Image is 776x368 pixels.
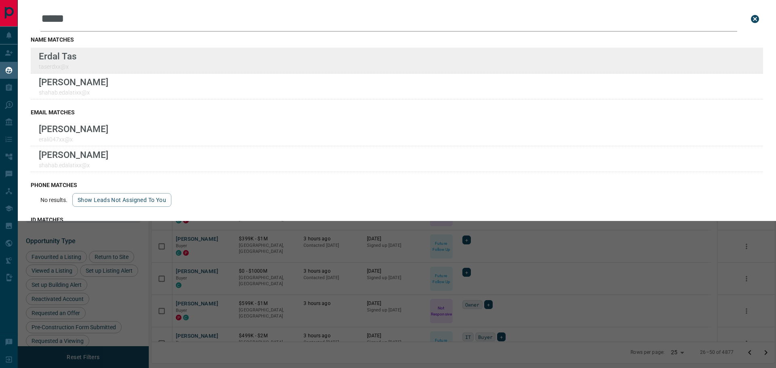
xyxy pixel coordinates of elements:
[31,217,763,223] h3: id matches
[31,36,763,43] h3: name matches
[747,11,763,27] button: close search bar
[39,51,77,61] p: Erdal Tas
[31,109,763,116] h3: email matches
[72,193,171,207] button: show leads not assigned to you
[39,149,108,160] p: [PERSON_NAME]
[40,197,67,203] p: No results.
[31,182,763,188] h3: phone matches
[39,162,108,168] p: shahab.edalatixx@x
[39,63,77,70] p: taserdxx@x
[39,89,108,96] p: shahab.edalatixx@x
[39,124,108,134] p: [PERSON_NAME]
[39,136,108,143] p: erali047xx@x
[39,77,108,87] p: [PERSON_NAME]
